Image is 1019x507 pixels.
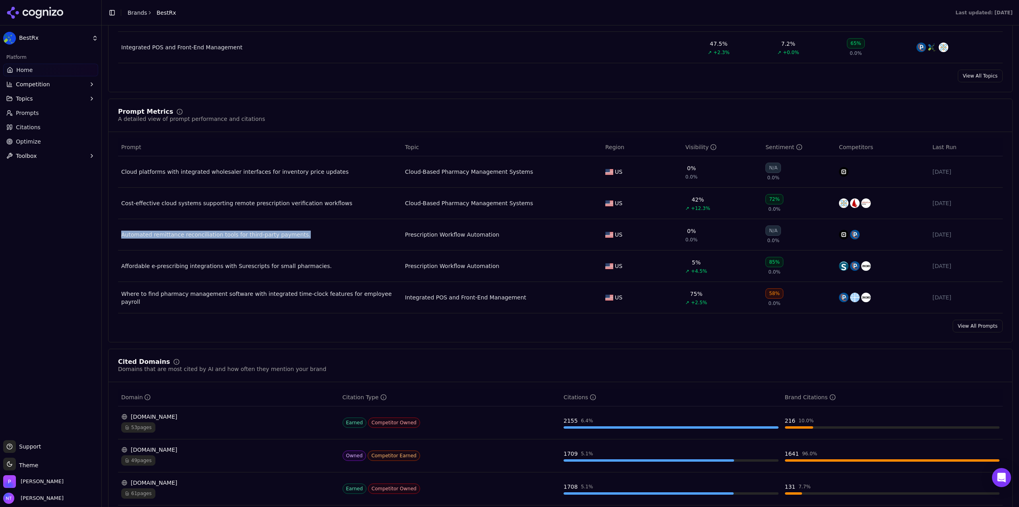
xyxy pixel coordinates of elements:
span: +2.3% [713,49,730,56]
div: N/A [765,163,781,173]
span: Competitors [839,143,873,151]
div: 7.2% [781,40,796,48]
a: Prompts [3,107,98,119]
div: Sentiment [765,143,802,151]
span: [PERSON_NAME] [17,495,64,502]
div: N/A [765,225,781,236]
div: [DATE] [932,293,1000,301]
a: Cloud-Based Pharmacy Management Systems [405,168,533,176]
span: 53 pages [121,422,155,433]
th: Last Run [929,138,1003,156]
span: 61 pages [121,488,155,499]
img: US flag [605,232,613,238]
span: Home [16,66,33,74]
span: +2.5% [691,299,707,306]
img: Nate Tower [3,493,14,504]
div: 75% [690,290,702,298]
div: 65% [847,38,865,49]
span: Optimize [16,138,41,146]
th: Region [602,138,682,156]
img: US flag [605,200,613,206]
div: 96.0 % [802,451,817,457]
div: 10.0 % [798,418,814,424]
img: redsail technologies [850,198,860,208]
img: square [839,167,849,177]
div: [DATE] [932,199,1000,207]
div: 7.7 % [798,484,811,490]
div: Automated remittance reconciliation tools for third-party payments. [121,231,399,239]
img: bestrx [928,43,937,52]
a: Cloud-Based Pharmacy Management Systems [405,199,533,207]
a: Cloud platforms with integrated wholesaler interfaces for inventory price updates [121,168,399,176]
span: 0.0% [768,300,781,307]
span: 0.0% [767,175,780,181]
div: Data table [118,138,1003,313]
a: Home [3,64,98,76]
abbr: Enabling validation will send analytics events to the Bazaarvoice validation service. If an event... [3,45,48,51]
div: 2155 [564,417,578,425]
img: liberty software [850,293,860,302]
img: rx30 [861,293,871,302]
div: 47.5% [710,40,727,48]
a: Enable Validation [3,45,48,51]
span: Topics [16,95,33,103]
th: brandMentionRate [682,138,763,156]
a: Citations [3,121,98,134]
span: Prompts [16,109,39,117]
div: Cost-effective cloud systems supporting remote prescription verification workflows [121,199,399,207]
span: Competitor Owned [368,484,420,494]
img: rx30 [861,261,871,271]
div: 5% [692,258,701,266]
img: pioneerrx [916,43,926,52]
span: Perrill [21,478,64,485]
span: BestRx [157,9,176,17]
div: [DOMAIN_NAME] [121,446,336,454]
span: Topic [405,143,419,151]
img: US flag [605,169,613,175]
a: Integrated POS and Front-End Management [121,43,242,51]
div: 42% [692,196,704,204]
span: US [615,231,622,239]
th: domain [118,389,339,406]
a: Brands [128,10,147,16]
img: square [839,230,849,239]
a: Where to find pharmacy management software with integrated time-clock features for employee payroll [121,290,399,306]
th: citationTypes [339,389,561,406]
th: Topic [402,138,602,156]
img: Perrill [3,475,16,488]
th: Prompt [118,138,402,156]
span: ↗ [686,268,690,274]
nav: breadcrumb [128,9,176,17]
span: Competitor Owned [368,418,420,428]
span: US [615,262,622,270]
img: cerner [861,198,871,208]
div: 72% [765,194,783,204]
div: Platform [3,51,98,64]
span: Competition [16,80,50,88]
img: BestRx [3,32,16,45]
span: US [615,168,622,176]
div: Integrated POS and Front-End Management [405,293,526,301]
span: Last Run [932,143,956,151]
div: 5.1 % [581,484,593,490]
img: pioneerrx [850,261,860,271]
div: Affordable e-prescribing integrations with Surescripts for small pharmacies. [121,262,399,270]
span: ↗ [777,49,781,56]
span: Owned [343,451,366,461]
span: US [615,199,622,207]
img: surescripts [839,261,849,271]
h5: Bazaarvoice Analytics content is not detected on this page. [3,19,116,32]
th: totalCitationCount [560,389,782,406]
div: [DATE] [932,262,1000,270]
div: 131 [785,483,796,491]
th: brandCitationCount [782,389,1003,406]
a: View All Topics [958,70,1003,82]
span: ↗ [686,205,690,212]
div: 216 [785,417,796,425]
div: [DATE] [932,168,1000,176]
span: 0.0% [768,269,781,275]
